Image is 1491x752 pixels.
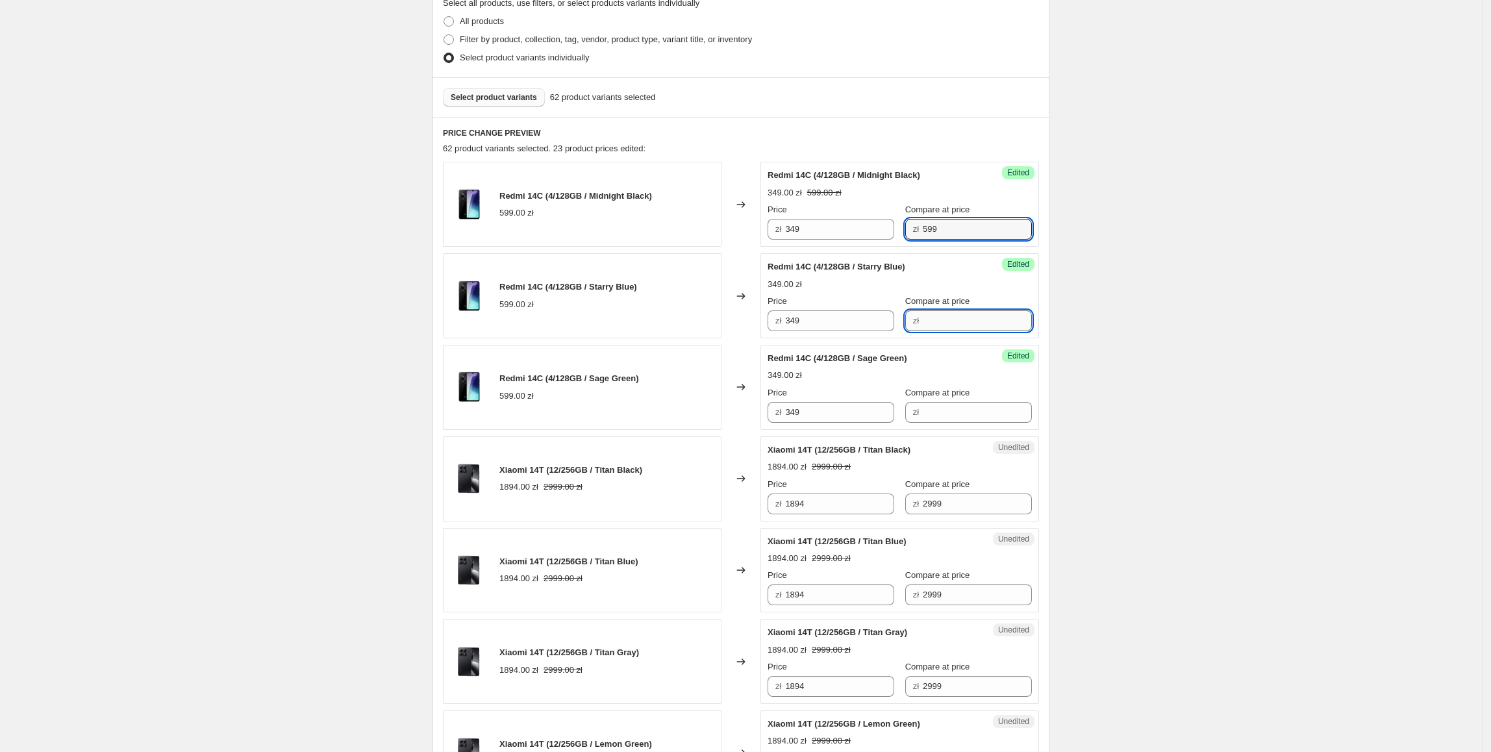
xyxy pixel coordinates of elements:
[812,552,851,565] strike: 2999.00 zł
[913,681,919,691] span: zł
[768,662,787,671] span: Price
[1007,168,1029,178] span: Edited
[998,716,1029,727] span: Unedited
[775,316,781,325] span: zł
[812,460,851,473] strike: 2999.00 zł
[768,353,907,363] span: Redmi 14C (4/128GB / Sage Green)
[775,224,781,234] span: zł
[998,442,1029,453] span: Unedited
[768,627,907,637] span: Xiaomi 14T (12/256GB / Titan Gray)
[768,296,787,306] span: Price
[905,570,970,580] span: Compare at price
[768,719,920,729] span: Xiaomi 14T (12/256GB / Lemon Green)
[499,390,534,403] div: 599.00 zł
[499,373,639,383] span: Redmi 14C (4/128GB / Sage Green)
[905,479,970,489] span: Compare at price
[905,388,970,397] span: Compare at price
[460,34,752,44] span: Filter by product, collection, tag, vendor, product type, variant title, or inventory
[450,277,489,316] img: redmi_14c_black_maina_80x.png
[768,445,910,455] span: Xiaomi 14T (12/256GB / Titan Black)
[443,88,545,107] button: Select product variants
[905,205,970,214] span: Compare at price
[905,296,970,306] span: Compare at price
[775,499,781,508] span: zł
[998,625,1029,635] span: Unedited
[499,465,642,475] span: Xiaomi 14T (12/256GB / Titan Black)
[768,186,802,199] div: 349.00 zł
[768,460,807,473] div: 1894.00 zł
[768,369,802,382] div: 349.00 zł
[1007,351,1029,361] span: Edited
[443,128,1039,138] h6: PRICE CHANGE PREVIEW
[768,278,802,291] div: 349.00 zł
[443,144,645,153] span: 62 product variants selected. 23 product prices edited:
[450,368,489,407] img: redmi_14c_black_maina_80x.png
[499,572,538,585] div: 1894.00 zł
[913,590,919,599] span: zł
[998,534,1029,544] span: Unedited
[544,572,583,585] strike: 2999.00 zł
[812,644,851,657] strike: 2999.00 zł
[775,681,781,691] span: zł
[768,479,787,489] span: Price
[768,570,787,580] span: Price
[768,262,905,271] span: Redmi 14C (4/128GB / Starry Blue)
[768,205,787,214] span: Price
[450,642,489,681] img: 17427_N12A_Black---ambele_80x.png
[905,662,970,671] span: Compare at price
[913,499,919,508] span: zł
[499,557,638,566] span: Xiaomi 14T (12/256GB / Titan Blue)
[499,191,652,201] span: Redmi 14C (4/128GB / Midnight Black)
[499,282,637,292] span: Redmi 14C (4/128GB / Starry Blue)
[544,481,583,494] strike: 2999.00 zł
[812,734,851,747] strike: 2999.00 zł
[499,739,652,749] span: Xiaomi 14T (12/256GB / Lemon Green)
[807,186,842,199] strike: 599.00 zł
[460,16,504,26] span: All products
[768,170,920,180] span: Redmi 14C (4/128GB / Midnight Black)
[550,91,656,104] span: 62 product variants selected
[499,298,534,311] div: 599.00 zł
[450,185,489,224] img: redmi_14c_black_maina_80x.png
[913,316,919,325] span: zł
[768,552,807,565] div: 1894.00 zł
[499,647,639,657] span: Xiaomi 14T (12/256GB / Titan Gray)
[913,407,919,417] span: zł
[544,664,583,677] strike: 2999.00 zł
[450,551,489,590] img: 17427_N12A_Black---ambele_80x.png
[450,459,489,498] img: 17427_N12A_Black---ambele_80x.png
[460,53,589,62] span: Select product variants individually
[768,536,907,546] span: Xiaomi 14T (12/256GB / Titan Blue)
[768,734,807,747] div: 1894.00 zł
[1007,259,1029,269] span: Edited
[451,92,537,103] span: Select product variants
[499,481,538,494] div: 1894.00 zł
[499,207,534,219] div: 599.00 zł
[768,644,807,657] div: 1894.00 zł
[913,224,919,234] span: zł
[499,664,538,677] div: 1894.00 zł
[775,590,781,599] span: zł
[768,388,787,397] span: Price
[775,407,781,417] span: zł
